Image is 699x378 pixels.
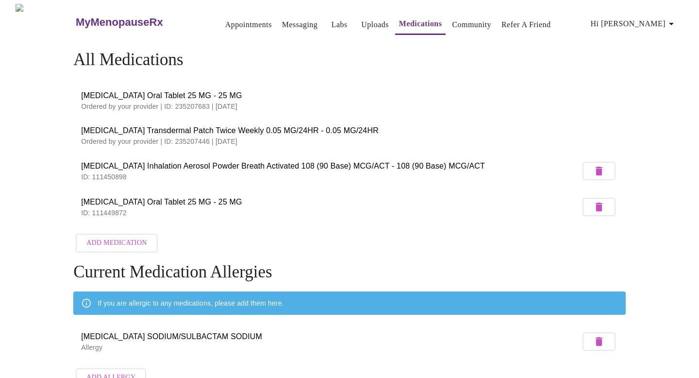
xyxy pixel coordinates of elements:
span: [MEDICAL_DATA] Transdermal Patch Twice Weekly 0.05 MG/24HR - 0.05 MG/24HR [81,125,618,137]
span: [MEDICAL_DATA] Oral Tablet 25 MG - 25 MG [81,90,618,102]
span: [MEDICAL_DATA] Oral Tablet 25 MG - 25 MG [81,196,580,208]
button: Appointments [221,15,276,34]
a: Uploads [361,18,389,32]
p: ID: 111449872 [81,208,580,218]
h4: All Medications [73,50,626,69]
button: Community [448,15,495,34]
div: If you are allergic to any medications, please add them here. [98,294,283,312]
button: Refer a Friend [498,15,555,34]
button: Messaging [278,15,321,34]
img: MyMenopauseRx Logo [16,4,74,40]
span: [MEDICAL_DATA] SODIUM/SULBACTAM SODIUM [81,331,580,343]
button: Hi [PERSON_NAME] [587,14,681,34]
span: [MEDICAL_DATA] Inhalation Aerosol Powder Breath Activated 108 (90 Base) MCG/ACT - 108 (90 Base) M... [81,160,580,172]
h3: MyMenopauseRx [76,16,163,29]
a: MyMenopauseRx [74,5,201,39]
p: Ordered by your provider | ID: 235207446 | [DATE] [81,137,618,146]
a: Appointments [225,18,272,32]
a: Refer a Friend [501,18,551,32]
a: Labs [332,18,348,32]
button: Uploads [357,15,393,34]
button: Medications [395,14,446,35]
p: Allergy [81,343,580,352]
a: Medications [399,17,442,31]
button: Add Medication [76,234,157,253]
span: Add Medication [86,237,147,249]
a: Community [452,18,491,32]
p: ID: 111450898 [81,172,580,182]
p: Ordered by your provider | ID: 235207683 | [DATE] [81,102,618,111]
h4: Current Medication Allergies [73,262,626,282]
button: Labs [324,15,355,34]
span: Hi [PERSON_NAME] [591,17,677,31]
a: Messaging [282,18,317,32]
